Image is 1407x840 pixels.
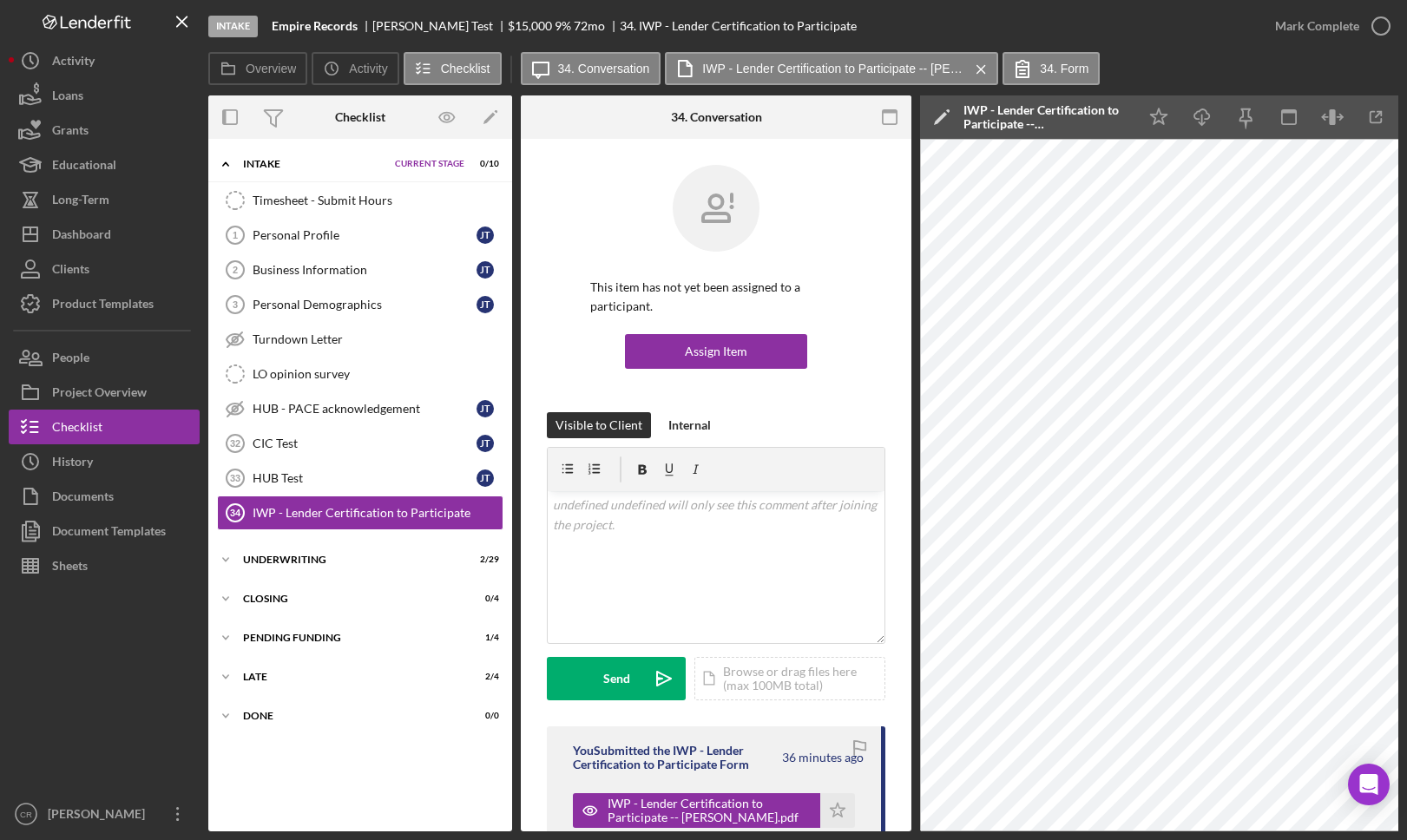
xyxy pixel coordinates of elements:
button: People [9,340,200,375]
div: Document Templates [52,514,166,553]
b: Empire Records [272,19,358,33]
div: 0 / 10 [468,159,499,169]
div: 34. Conversation [671,110,762,124]
button: Internal [660,412,720,438]
span: Current Stage [395,159,464,169]
label: 34. Form [1040,62,1088,75]
div: Loans [52,78,83,117]
a: HUB - PACE acknowledgementJT [217,391,503,426]
div: Product Templates [52,286,154,325]
a: 33HUB TestJT [217,461,503,495]
div: HUB - PACE acknowledgement [253,402,477,416]
div: Checklist [52,410,102,449]
button: Visible to Client [547,412,651,438]
div: Internal [668,412,711,438]
span: $15,000 [508,18,552,33]
div: IWP - Lender Certification to Participate -- [PERSON_NAME].pdf [608,797,812,824]
button: Checklist [9,410,200,444]
label: IWP - Lender Certification to Participate -- [PERSON_NAME].pdf [702,62,963,75]
time: 2025-10-09 21:06 [782,751,864,765]
button: Sheets [9,548,200,583]
div: Underwriting [243,555,456,565]
button: Mark Complete [1258,9,1398,43]
button: Product Templates [9,286,200,321]
div: HUB Test [253,471,477,485]
div: 1 / 4 [468,633,499,643]
div: People [52,340,89,379]
a: History [9,444,200,479]
a: 2Business InformationJT [217,253,503,287]
button: 34. Form [1003,52,1100,85]
button: Send [547,657,686,700]
a: LO opinion survey [217,357,503,391]
button: Document Templates [9,514,200,548]
button: Dashboard [9,217,200,252]
button: CR[PERSON_NAME] [9,797,200,831]
div: 72 mo [574,19,605,33]
tspan: 33 [230,473,240,483]
div: Sheets [52,548,88,587]
div: [PERSON_NAME] Test [372,19,508,33]
div: J T [477,400,494,417]
button: Grants [9,113,200,148]
button: Loans [9,78,200,113]
div: Timesheet - Submit Hours [253,194,503,207]
button: IWP - Lender Certification to Participate -- [PERSON_NAME].pdf [573,793,855,828]
button: Clients [9,252,200,286]
div: Business Information [253,263,477,277]
div: Send [603,657,630,700]
div: Clients [52,252,89,291]
tspan: 1 [233,230,238,240]
div: Long-Term [52,182,109,221]
div: 0 / 4 [468,594,499,604]
a: 3Personal DemographicsJT [217,287,503,322]
label: Activity [349,62,387,75]
div: Mark Complete [1275,9,1359,43]
div: J T [477,261,494,279]
a: 1Personal ProfileJT [217,218,503,253]
div: Personal Demographics [253,298,477,312]
div: 9 % [555,19,571,33]
div: 2 / 4 [468,672,499,682]
div: J T [477,469,494,487]
a: Turndown Letter [217,322,503,357]
div: History [52,444,93,483]
div: Educational [52,148,116,187]
div: Documents [52,479,114,518]
button: Activity [9,43,200,78]
div: CIC Test [253,436,477,450]
a: Project Overview [9,375,200,410]
tspan: 2 [233,265,238,275]
button: Activity [312,52,398,85]
div: Intake [208,16,258,37]
div: Personal Profile [253,228,477,242]
div: Open Intercom Messenger [1348,764,1390,805]
div: [PERSON_NAME] [43,797,156,836]
div: Assign Item [685,334,747,369]
div: Visible to Client [556,412,642,438]
button: Educational [9,148,200,182]
div: Checklist [335,110,385,124]
div: 2 / 29 [468,555,499,565]
tspan: 3 [233,299,238,310]
div: 0 / 0 [468,711,499,721]
div: J T [477,296,494,313]
label: Overview [246,62,296,75]
div: IWP - Lender Certification to Participate [253,506,503,520]
div: Pending Funding [243,633,456,643]
div: Late [243,672,456,682]
button: Assign Item [625,334,807,369]
button: Checklist [404,52,502,85]
a: 32CIC TestJT [217,426,503,461]
div: IWP - Lender Certification to Participate -- [PERSON_NAME].pdf [963,103,1128,131]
